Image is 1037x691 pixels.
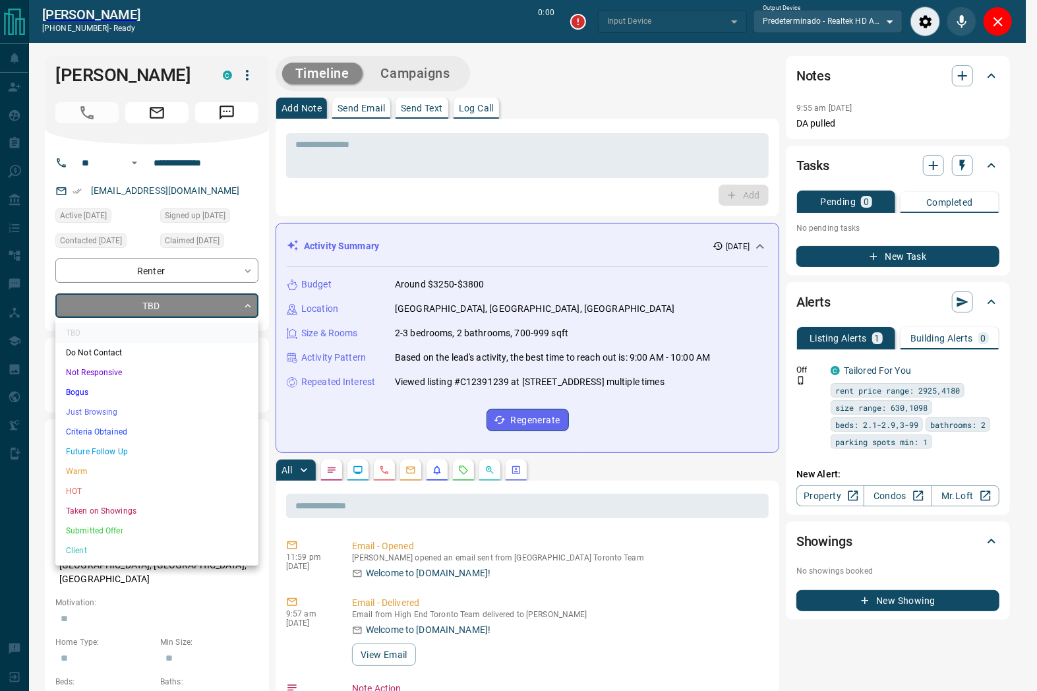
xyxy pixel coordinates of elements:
li: Taken on Showings [55,501,258,521]
li: Warm [55,462,258,481]
li: Bogus [55,382,258,402]
li: Criteria Obtained [55,422,258,442]
li: HOT [55,481,258,501]
li: Not Responsive [55,363,258,382]
li: Client [55,541,258,560]
li: Do Not Contact [55,343,258,363]
li: Just Browsing [55,402,258,422]
li: Future Follow Up [55,442,258,462]
li: Submitted Offer [55,521,258,541]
